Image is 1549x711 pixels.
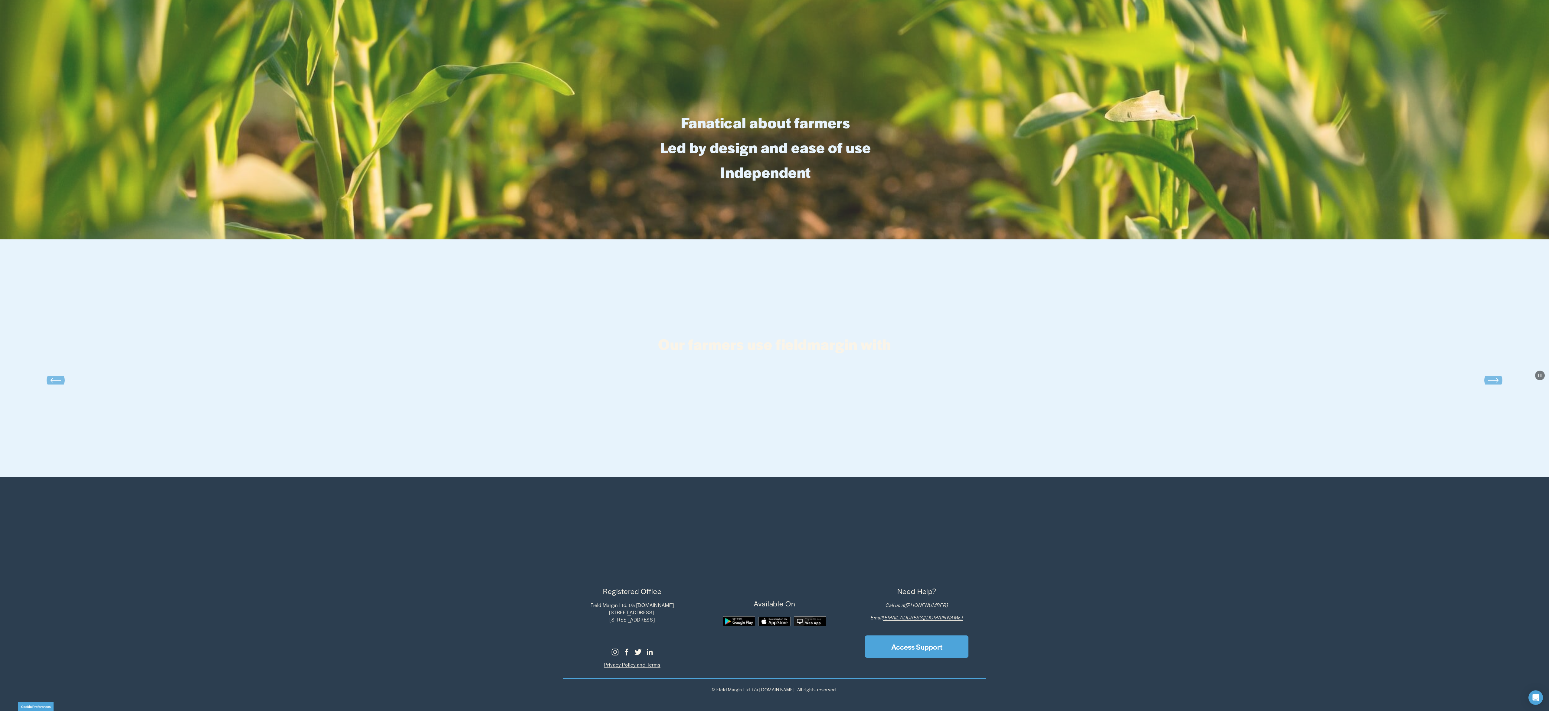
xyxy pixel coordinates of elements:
[1528,690,1543,705] div: Open Intercom Messenger
[47,371,65,389] button: Previous
[623,648,630,656] a: Facebook
[705,598,844,609] p: Available On
[886,602,906,609] em: Call us at
[646,648,653,656] a: LinkedIn
[720,161,811,182] strong: Independent
[906,602,948,609] a: [PHONE_NUMBER]
[660,137,871,157] strong: Led by design and ease of use
[865,635,968,658] a: Access Support
[634,648,642,656] a: Twitter
[21,704,51,709] button: Cookie Preferences
[1484,371,1502,389] button: Next
[847,586,986,597] p: Need Help?
[658,333,891,354] strong: Our farmers use fieldmargin with
[563,687,986,693] p: © Field Margin Ltd. t/a [DOMAIN_NAME]. All rights reserved.
[883,614,963,621] em: [EMAIL_ADDRESS][DOMAIN_NAME]
[611,648,619,656] a: Instagram
[883,614,963,621] a: [EMAIL_ADDRESS][DOMAIN_NAME]
[18,702,54,711] section: Manage previously selected cookie options
[604,661,660,668] span: Privacy Policy and Terms
[563,586,702,597] p: Registered Office
[563,602,702,623] p: Field Margin Ltd. t/a [DOMAIN_NAME] [STREET_ADDRESS]. [STREET_ADDRESS]
[871,614,883,621] em: Email
[681,112,850,132] strong: Fanatical about farmers
[604,661,660,668] a: Privacy Policy and Terms
[1535,371,1545,380] button: Pause Background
